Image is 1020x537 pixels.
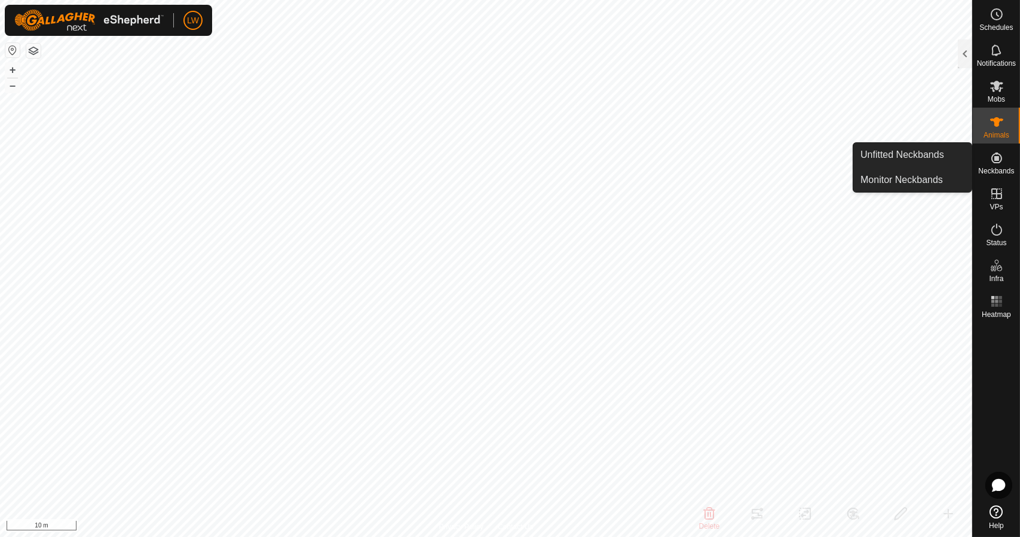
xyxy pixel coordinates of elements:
span: Mobs [988,96,1005,103]
button: – [5,78,20,93]
a: Contact Us [498,521,533,532]
span: Unfitted Neckbands [860,148,944,162]
span: VPs [990,203,1003,210]
button: Map Layers [26,44,41,58]
span: Infra [989,275,1003,282]
img: Gallagher Logo [14,10,164,31]
a: Help [973,501,1020,534]
button: + [5,63,20,77]
span: Notifications [977,60,1016,67]
a: Privacy Policy [439,521,483,532]
span: LW [187,14,199,27]
span: Animals [984,132,1009,139]
a: Monitor Neckbands [853,168,972,192]
span: Monitor Neckbands [860,173,943,187]
span: Help [989,522,1004,529]
span: Neckbands [978,167,1014,175]
span: Status [986,239,1006,246]
span: Heatmap [982,311,1011,318]
span: Schedules [979,24,1013,31]
button: Reset Map [5,43,20,57]
a: Unfitted Neckbands [853,143,972,167]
